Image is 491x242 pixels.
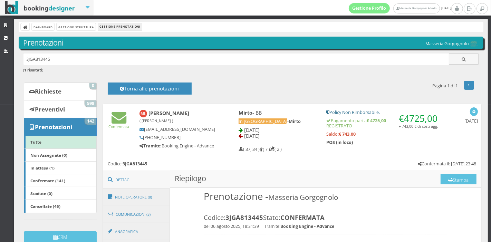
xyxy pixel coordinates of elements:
[24,83,97,100] a: Richieste 0
[204,224,447,229] h4: del 06 agosto 2025, 18:31:39 Tramite:
[404,112,437,125] span: 4725,00
[57,23,95,30] a: Gestione Struttura
[35,87,61,95] b: Richieste
[103,223,170,241] a: Anagrafica
[85,100,96,107] span: 598
[108,83,192,95] button: Torna alle prenotazioni
[139,110,147,118] img: Michał Larysz
[239,110,317,116] h4: - BB
[367,118,386,124] strong: € 4725,00
[289,118,301,124] b: Mirto
[24,100,97,118] a: Preventivi 598
[23,38,479,47] h3: Prenotazioni
[23,54,449,65] input: Ricerca cliente - (inserisci il codice, il nome, il cognome, il numero di telefono o la mail)
[139,143,162,149] b: Tramite:
[225,213,263,222] b: 3JGA813445
[326,110,440,115] h5: Policy Non Rimborsabile.
[5,1,75,14] img: BookingDesigner.com
[469,41,479,47] img: 0603869b585f11eeb13b0a069e529790.png
[30,178,65,183] b: Confermate (141)
[244,133,260,139] span: [DATE]
[24,200,97,213] a: Cancellate (45)
[30,191,52,196] b: Scadute (0)
[268,192,338,202] small: Masseria Gorgognolo
[24,187,97,200] a: Scadute (0)
[139,135,215,140] h5: [PHONE_NUMBER]
[24,148,97,162] a: Non Assegnate (0)
[170,171,481,188] h3: Riepilogo
[139,110,190,124] b: [PERSON_NAME]
[32,23,54,30] a: Dashboard
[425,41,479,47] h5: Masseria Gorgognolo
[109,118,129,129] a: Confermata
[418,161,476,166] h5: Confermata il: [DATE] 23:48
[349,3,451,13] span: [DATE]
[239,109,252,116] b: Mirto
[24,174,97,187] a: Confermate (141)
[85,118,96,125] span: 142
[103,171,170,189] a: Dettagli
[30,165,55,171] b: In attesa (1)
[464,81,474,90] a: 1
[103,188,170,206] a: Note Operatore (8)
[115,86,184,96] h4: Torna alle prenotazioni
[244,127,260,133] span: [DATE]
[103,205,170,223] a: Comunicazioni (3)
[204,191,447,202] h1: Prenotazione -
[24,118,97,136] a: Prenotazioni 142
[326,132,440,137] h5: Saldo:
[441,174,476,184] button: Stampa
[399,124,438,129] small: + 743,00 € di costi agg.
[123,161,147,167] b: 3JGA813445
[280,213,325,222] span: CONFERMATA
[464,118,478,124] h5: [DATE]
[326,118,440,128] h5: Pagamento pari a REGISTRATO
[139,143,215,148] h5: Booking Engine - Advance
[239,118,287,124] span: In [GEOGRAPHIC_DATA]
[23,68,479,72] h6: ( )
[25,67,42,72] b: 1 risultati
[432,83,458,88] h5: Pagina 1 di 1
[89,83,96,89] span: 0
[35,105,65,113] b: Preventivi
[326,139,353,145] b: POS (in loco)
[339,131,356,137] strong: € 743,00
[204,214,447,221] h3: Codice: Stato:
[239,147,282,152] h5: ( 37, 34 ) ( 7 ) ( 2 )
[393,3,440,13] a: Masseria Gorgognolo Admin
[280,223,334,229] b: Booking Engine - Advance
[30,139,41,145] b: Tutte
[108,161,147,166] h5: Codice:
[35,123,72,131] b: Prenotazioni
[139,127,215,132] h5: [EMAIL_ADDRESS][DOMAIN_NAME]
[139,118,173,123] small: ( [PERSON_NAME] )
[349,3,390,13] a: Gestione Profilo
[24,161,97,174] a: In attesa (1)
[30,152,67,158] b: Non Assegnate (0)
[30,203,60,209] b: Cancellate (45)
[98,23,142,31] li: Gestione Prenotazioni
[399,112,437,125] span: €
[24,136,97,149] a: Tutte
[239,119,317,124] h5: -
